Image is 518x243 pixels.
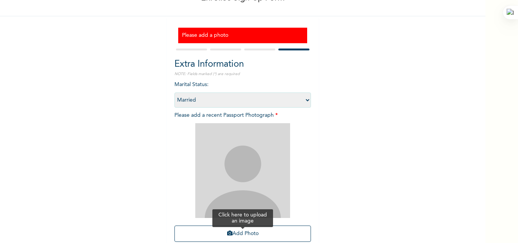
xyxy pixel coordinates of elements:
img: Crop [195,123,290,218]
button: Add Photo [174,226,311,242]
p: NOTE: Fields marked (*) are required [174,71,311,77]
h2: Extra Information [174,58,311,71]
span: Marital Status : [174,82,311,103]
h3: Please add a photo [182,31,303,39]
